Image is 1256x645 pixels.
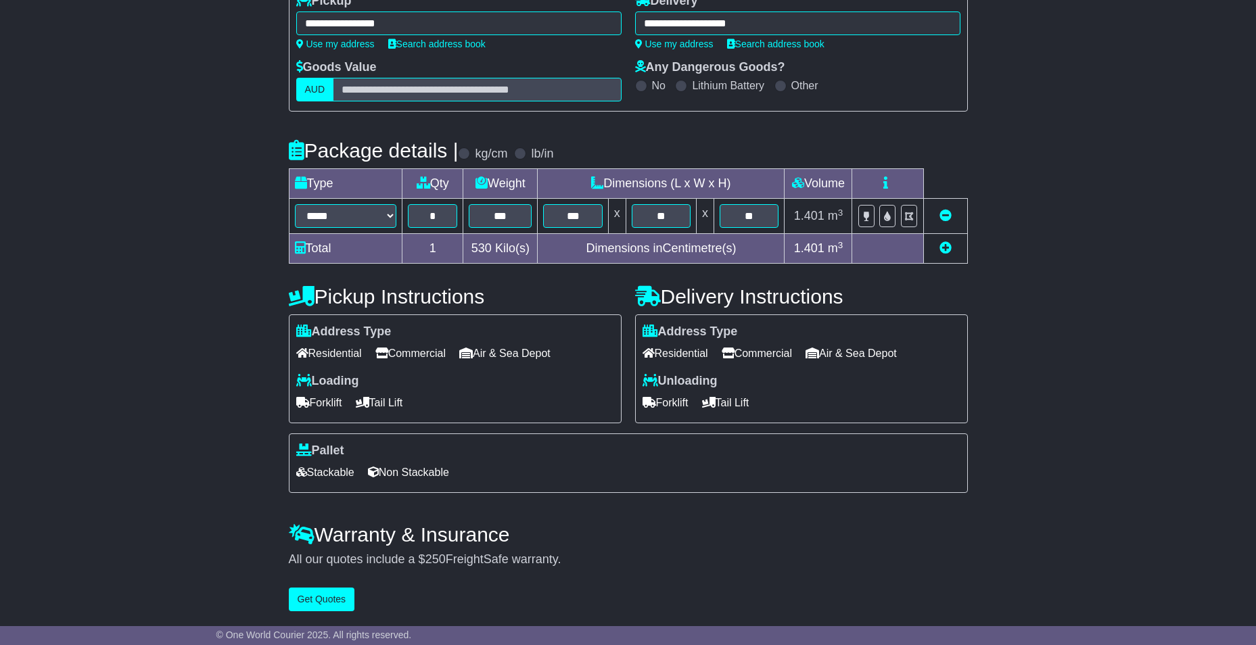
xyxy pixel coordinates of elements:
[388,39,486,49] a: Search address book
[794,209,824,222] span: 1.401
[375,343,446,364] span: Commercial
[296,392,342,413] span: Forklift
[289,169,402,199] td: Type
[643,392,689,413] span: Forklift
[608,199,626,234] td: x
[635,60,785,75] label: Any Dangerous Goods?
[828,209,843,222] span: m
[652,79,666,92] label: No
[939,241,952,255] a: Add new item
[296,325,392,339] label: Address Type
[296,78,334,101] label: AUD
[635,39,714,49] a: Use my address
[296,39,375,49] a: Use my address
[838,208,843,218] sup: 3
[402,169,463,199] td: Qty
[643,343,708,364] span: Residential
[692,79,764,92] label: Lithium Battery
[475,147,507,162] label: kg/cm
[289,552,968,567] div: All our quotes include a $ FreightSafe warranty.
[791,79,818,92] label: Other
[356,392,403,413] span: Tail Lift
[296,444,344,458] label: Pallet
[296,374,359,389] label: Loading
[727,39,824,49] a: Search address book
[216,629,412,640] span: © One World Courier 2025. All rights reserved.
[459,343,551,364] span: Air & Sea Depot
[538,169,785,199] td: Dimensions (L x W x H)
[296,462,354,483] span: Stackable
[463,169,538,199] td: Weight
[838,240,843,250] sup: 3
[289,285,622,308] h4: Pickup Instructions
[939,209,952,222] a: Remove this item
[785,169,852,199] td: Volume
[463,234,538,264] td: Kilo(s)
[289,139,459,162] h4: Package details |
[402,234,463,264] td: 1
[368,462,449,483] span: Non Stackable
[635,285,968,308] h4: Delivery Instructions
[643,374,718,389] label: Unloading
[828,241,843,255] span: m
[794,241,824,255] span: 1.401
[722,343,792,364] span: Commercial
[289,523,968,546] h4: Warranty & Insurance
[538,234,785,264] td: Dimensions in Centimetre(s)
[702,392,749,413] span: Tail Lift
[289,588,355,611] button: Get Quotes
[296,343,362,364] span: Residential
[697,199,714,234] td: x
[471,241,492,255] span: 530
[806,343,897,364] span: Air & Sea Depot
[425,552,446,566] span: 250
[531,147,553,162] label: lb/in
[296,60,377,75] label: Goods Value
[643,325,738,339] label: Address Type
[289,234,402,264] td: Total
